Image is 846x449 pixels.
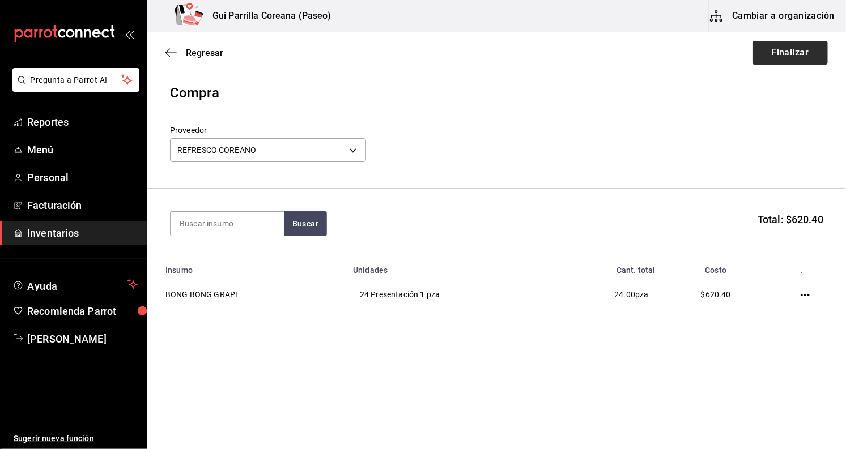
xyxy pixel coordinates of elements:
span: Recomienda Parrot [27,303,138,319]
th: Costo [662,259,770,275]
td: pza [547,275,662,314]
span: Total: $620.40 [758,212,823,227]
span: Reportes [27,114,138,130]
button: Pregunta a Parrot AI [12,68,139,92]
span: $620.40 [701,290,731,299]
label: Proveedor [170,127,366,135]
button: Regresar [165,48,223,58]
span: [PERSON_NAME] [27,331,138,347]
th: . [770,259,846,275]
button: open_drawer_menu [125,29,134,39]
span: Inventarios [27,225,138,241]
span: Sugerir nueva función [14,433,138,444]
div: Compra [170,83,823,103]
td: BONG BONG GRAPE [147,275,346,314]
span: Ayuda [27,277,123,291]
td: 24 Presentación 1 pza [346,275,547,314]
span: Pregunta a Parrot AI [31,74,122,86]
th: Cant. total [547,259,662,275]
h3: Gui Parrilla Coreana (Paseo) [203,9,331,23]
span: Facturación [27,198,138,213]
span: 24.00 [614,290,635,299]
span: Personal [27,170,138,185]
span: Menú [27,142,138,157]
th: Insumo [147,259,346,275]
a: Pregunta a Parrot AI [8,82,139,94]
input: Buscar insumo [171,212,284,236]
th: Unidades [346,259,547,275]
span: Regresar [186,48,223,58]
button: Finalizar [753,41,828,65]
button: Buscar [284,211,327,236]
div: REFRESCO COREANO [170,138,366,162]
